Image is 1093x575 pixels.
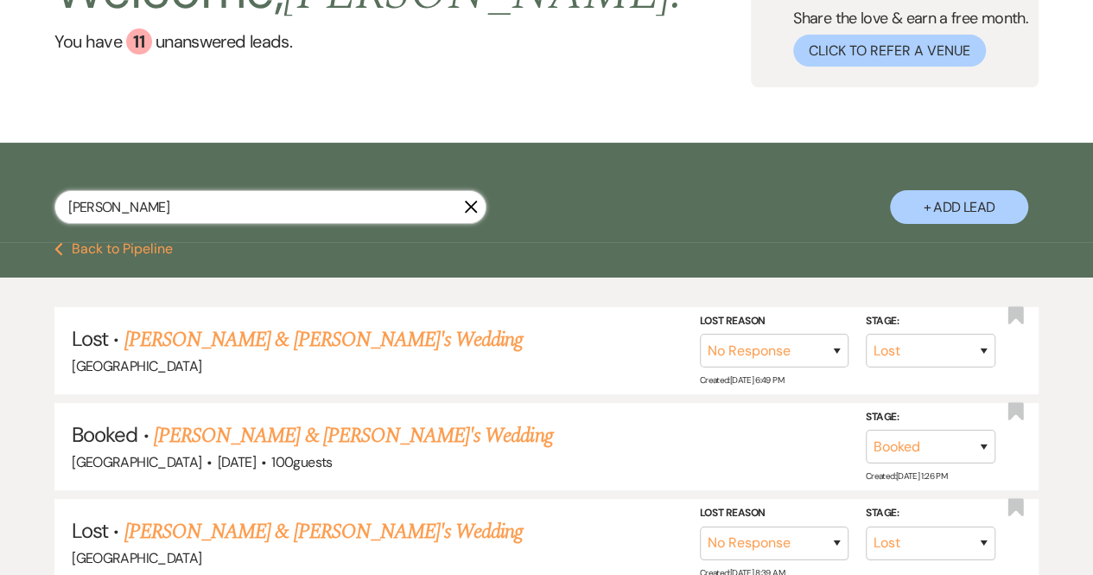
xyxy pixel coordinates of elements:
[890,190,1028,224] button: + Add Lead
[124,324,524,355] a: [PERSON_NAME] & [PERSON_NAME]'s Wedding
[72,357,201,375] span: [GEOGRAPHIC_DATA]
[700,504,848,523] label: Lost Reason
[54,190,486,224] input: Search by name, event date, email address or phone number
[866,408,995,427] label: Stage:
[700,374,784,386] span: Created: [DATE] 6:49 PM
[271,453,332,471] span: 100 guests
[72,549,201,567] span: [GEOGRAPHIC_DATA]
[72,453,201,471] span: [GEOGRAPHIC_DATA]
[154,420,553,451] a: [PERSON_NAME] & [PERSON_NAME]'s Wedding
[72,325,108,352] span: Lost
[700,312,848,331] label: Lost Reason
[72,517,108,544] span: Lost
[793,35,986,67] button: Click to Refer a Venue
[54,29,683,54] a: You have 11 unanswered leads.
[124,516,524,547] a: [PERSON_NAME] & [PERSON_NAME]'s Wedding
[866,312,995,331] label: Stage:
[54,242,173,256] button: Back to Pipeline
[866,504,995,523] label: Stage:
[126,29,152,54] div: 11
[72,421,137,448] span: Booked
[218,453,256,471] span: [DATE]
[866,470,947,482] span: Created: [DATE] 1:26 PM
